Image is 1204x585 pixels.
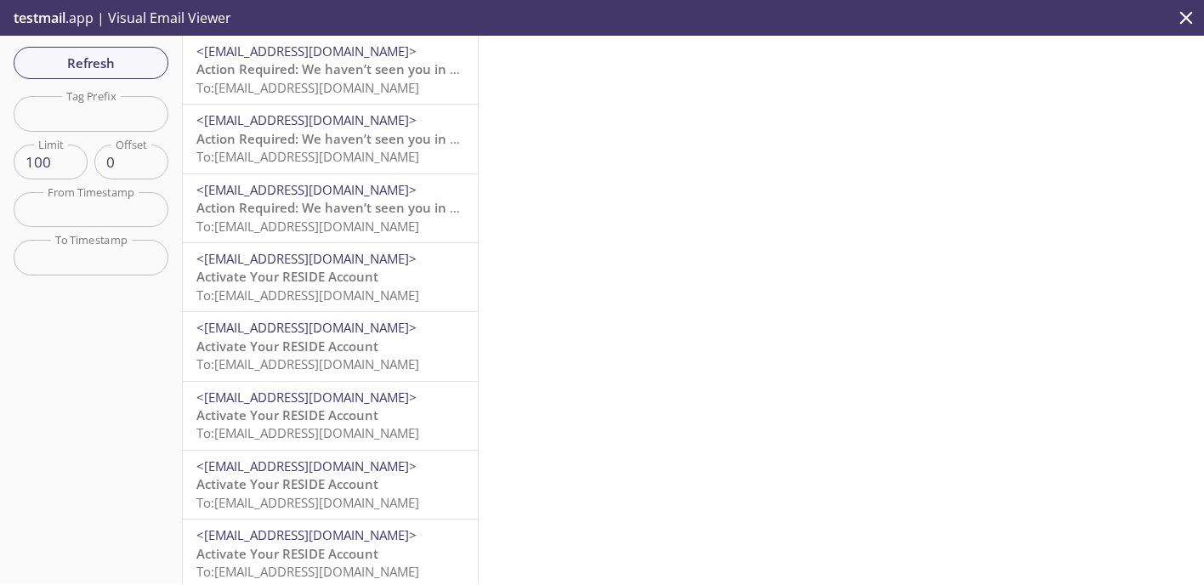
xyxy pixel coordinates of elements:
span: <[EMAIL_ADDRESS][DOMAIN_NAME]> [196,526,417,543]
span: <[EMAIL_ADDRESS][DOMAIN_NAME]> [196,181,417,198]
span: To: [EMAIL_ADDRESS][DOMAIN_NAME] [196,148,419,165]
div: <[EMAIL_ADDRESS][DOMAIN_NAME]>Action Required: We haven’t seen you in your Reside account lately!... [183,174,478,242]
span: Action Required: We haven’t seen you in your Reside account lately! [196,60,616,77]
span: Activate Your RESIDE Account [196,406,378,423]
span: Action Required: We haven’t seen you in your Reside account lately! [196,130,616,147]
span: To: [EMAIL_ADDRESS][DOMAIN_NAME] [196,424,419,441]
span: To: [EMAIL_ADDRESS][DOMAIN_NAME] [196,355,419,372]
div: <[EMAIL_ADDRESS][DOMAIN_NAME]>Activate Your RESIDE AccountTo:[EMAIL_ADDRESS][DOMAIN_NAME] [183,312,478,380]
span: <[EMAIL_ADDRESS][DOMAIN_NAME]> [196,111,417,128]
span: <[EMAIL_ADDRESS][DOMAIN_NAME]> [196,457,417,474]
div: <[EMAIL_ADDRESS][DOMAIN_NAME]>Activate Your RESIDE AccountTo:[EMAIL_ADDRESS][DOMAIN_NAME] [183,451,478,519]
button: Refresh [14,47,168,79]
span: testmail [14,9,65,27]
span: <[EMAIL_ADDRESS][DOMAIN_NAME]> [196,319,417,336]
span: <[EMAIL_ADDRESS][DOMAIN_NAME]> [196,250,417,267]
span: Activate Your RESIDE Account [196,475,378,492]
span: To: [EMAIL_ADDRESS][DOMAIN_NAME] [196,494,419,511]
span: Activate Your RESIDE Account [196,268,378,285]
span: <[EMAIL_ADDRESS][DOMAIN_NAME]> [196,43,417,60]
span: Activate Your RESIDE Account [196,338,378,355]
div: <[EMAIL_ADDRESS][DOMAIN_NAME]>Action Required: We haven’t seen you in your Reside account lately!... [183,36,478,104]
span: Action Required: We haven’t seen you in your Reside account lately! [196,199,616,216]
span: Activate Your RESIDE Account [196,545,378,562]
span: <[EMAIL_ADDRESS][DOMAIN_NAME]> [196,389,417,406]
span: To: [EMAIL_ADDRESS][DOMAIN_NAME] [196,563,419,580]
div: <[EMAIL_ADDRESS][DOMAIN_NAME]>Activate Your RESIDE AccountTo:[EMAIL_ADDRESS][DOMAIN_NAME] [183,243,478,311]
span: To: [EMAIL_ADDRESS][DOMAIN_NAME] [196,287,419,304]
span: To: [EMAIL_ADDRESS][DOMAIN_NAME] [196,218,419,235]
div: <[EMAIL_ADDRESS][DOMAIN_NAME]>Action Required: We haven’t seen you in your Reside account lately!... [183,105,478,173]
div: <[EMAIL_ADDRESS][DOMAIN_NAME]>Activate Your RESIDE AccountTo:[EMAIL_ADDRESS][DOMAIN_NAME] [183,382,478,450]
span: To: [EMAIL_ADDRESS][DOMAIN_NAME] [196,79,419,96]
span: Refresh [27,52,155,74]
